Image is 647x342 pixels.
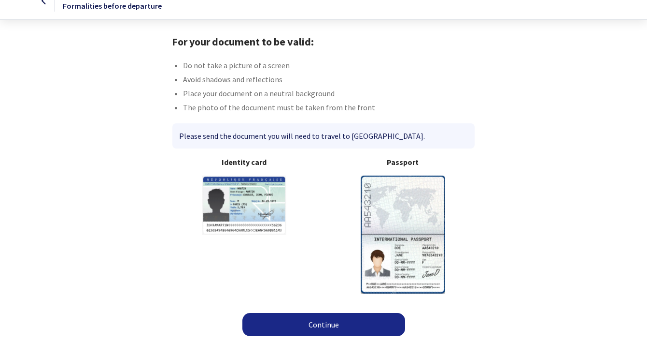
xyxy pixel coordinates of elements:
font: Continue [309,320,339,329]
font: Do not take a picture of a screen [183,60,290,70]
font: For your document to be valid: [172,35,314,48]
font: The photo of the document must be taken from the front [183,103,375,112]
font: Identity card [222,157,267,167]
img: illuCNI.svg [202,176,286,235]
font: Please send the document you will need to travel to [GEOGRAPHIC_DATA]. [179,131,425,141]
img: illuPasseport.svg [361,176,445,293]
font: Avoid shadows and reflections [183,74,282,84]
font: Passport [387,157,419,167]
a: Continue [242,313,405,336]
font: Formalities before departure [63,1,162,11]
font: Place your document on a neutral background [183,89,335,98]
